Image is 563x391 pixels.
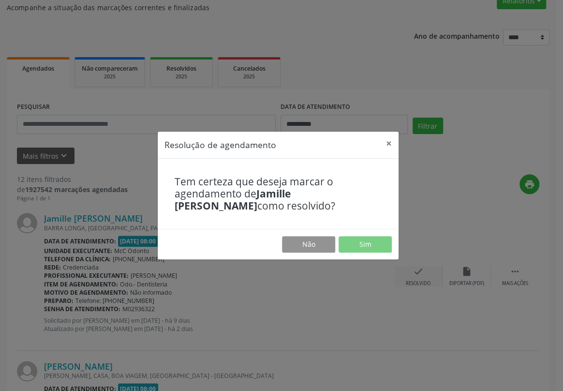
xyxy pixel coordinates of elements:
[164,138,276,151] h5: Resolução de agendamento
[339,236,392,253] button: Sim
[175,176,382,212] h4: Tem certeza que deseja marcar o agendamento de como resolvido?
[379,132,399,155] button: Close
[282,236,335,253] button: Não
[175,187,291,212] b: Jamille [PERSON_NAME]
